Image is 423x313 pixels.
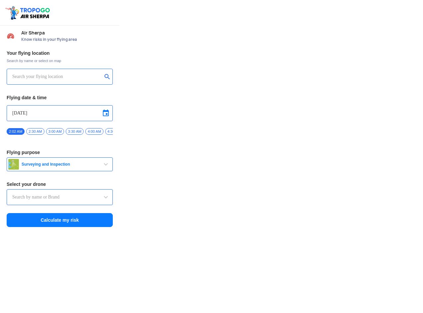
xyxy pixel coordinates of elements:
span: Air Sherpa [21,30,113,36]
span: Know risks in your flying area [21,37,113,42]
button: Calculate my risk [7,213,113,227]
span: 2:30 AM [26,128,44,135]
span: 3:30 AM [66,128,84,135]
span: Surveying and Inspection [19,162,102,167]
h3: Flying purpose [7,150,113,155]
h3: Your flying location [7,51,113,55]
span: 4:00 AM [85,128,103,135]
span: 2:02 AM [7,128,25,135]
input: Select Date [12,109,107,117]
span: Search by name or select on map [7,58,113,63]
input: Search your flying location [12,73,102,81]
span: 4:30 AM [105,128,123,135]
input: Search by name or Brand [12,193,107,201]
img: survey.png [8,159,19,170]
img: ic_tgdronemaps.svg [5,5,52,20]
h3: Flying date & time [7,95,113,100]
h3: Select your drone [7,182,113,187]
img: Risk Scores [7,32,15,40]
button: Surveying and Inspection [7,157,113,171]
span: 3:00 AM [46,128,64,135]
